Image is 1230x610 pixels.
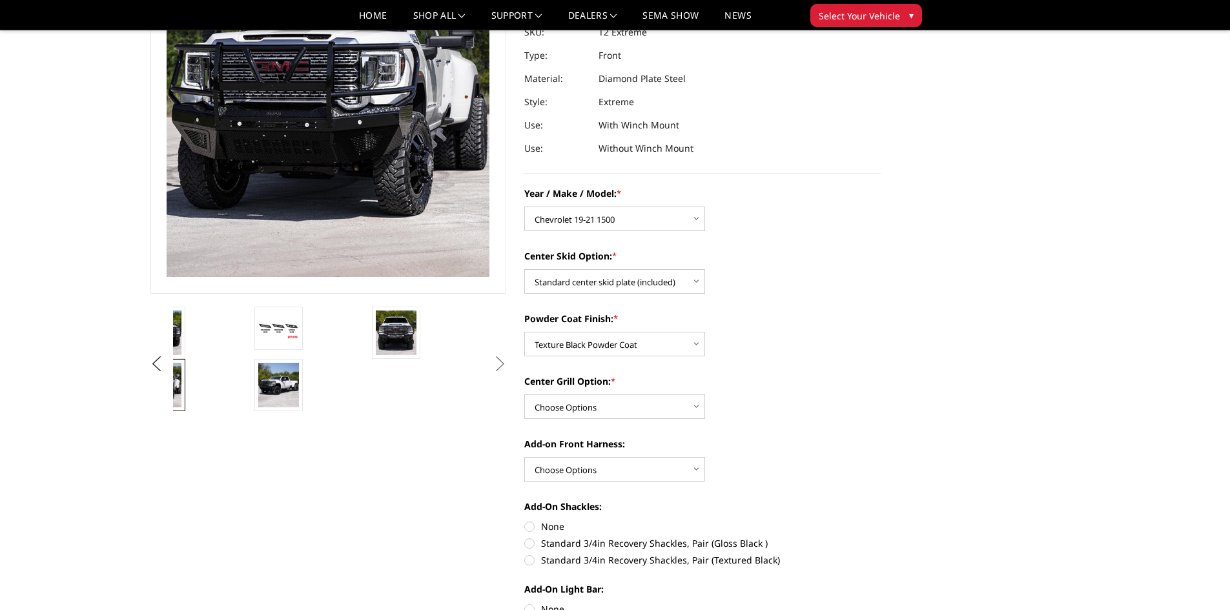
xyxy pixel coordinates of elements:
a: shop all [413,11,466,30]
dt: Use: [524,137,589,160]
dd: Front [599,44,621,67]
a: Dealers [568,11,617,30]
dt: Use: [524,114,589,137]
dd: T2 Extreme [599,21,647,44]
button: Select Your Vehicle [810,4,922,27]
label: Add-on Front Harness: [524,437,881,451]
a: SEMA Show [642,11,699,30]
label: Standard 3/4in Recovery Shackles, Pair (Gloss Black ) [524,536,881,550]
dd: With Winch Mount [599,114,679,137]
a: News [724,11,751,30]
dt: Material: [524,67,589,90]
span: Select Your Vehicle [819,9,900,23]
label: Center Grill Option: [524,374,881,388]
label: Standard 3/4in Recovery Shackles, Pair (Textured Black) [524,553,881,567]
img: T2 Series - Extreme Front Bumper (receiver or winch) [376,310,416,355]
dt: SKU: [524,21,589,44]
dt: Style: [524,90,589,114]
dd: Without Winch Mount [599,137,693,160]
label: None [524,520,881,533]
a: Home [359,11,387,30]
button: Previous [147,354,167,374]
button: Next [490,354,509,374]
dd: Diamond Plate Steel [599,67,686,90]
span: ▾ [909,8,914,22]
img: T2 Series - Extreme Front Bumper (receiver or winch) [258,317,299,340]
img: T2 Series - Extreme Front Bumper (receiver or winch) [258,363,299,407]
label: Year / Make / Model: [524,187,881,200]
label: Center Skid Option: [524,249,881,263]
dt: Type: [524,44,589,67]
label: Add-On Shackles: [524,500,881,513]
label: Powder Coat Finish: [524,312,881,325]
a: Support [491,11,542,30]
dd: Extreme [599,90,634,114]
label: Add-On Light Bar: [524,582,881,596]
